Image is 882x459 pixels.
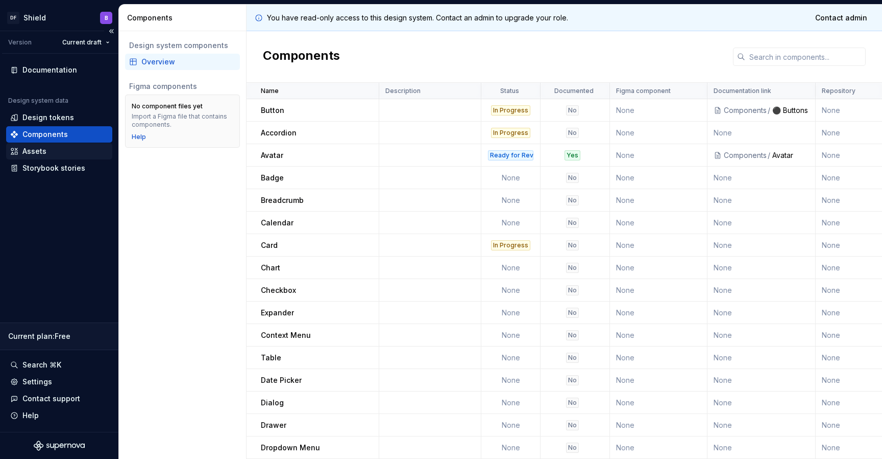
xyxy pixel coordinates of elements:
[481,279,541,302] td: None
[707,234,816,257] td: None
[481,392,541,414] td: None
[610,122,707,144] td: None
[385,87,421,95] p: Description
[772,150,809,160] div: Avatar
[261,285,296,295] p: Checkbox
[554,87,594,95] p: Documented
[8,38,32,47] div: Version
[707,167,816,189] td: None
[6,109,112,126] a: Design tokens
[263,48,340,66] h2: Components
[565,150,580,160] div: Yes
[566,195,579,205] div: No
[707,122,816,144] td: None
[22,360,61,370] div: Search ⌘K
[566,375,579,385] div: No
[261,173,284,183] p: Badge
[261,240,278,250] p: Card
[22,112,74,123] div: Design tokens
[6,357,112,373] button: Search ⌘K
[488,150,533,160] div: Ready for Review
[105,14,108,22] div: B
[261,330,311,340] p: Context Menu
[714,87,771,95] p: Documentation link
[6,391,112,407] button: Contact support
[566,173,579,183] div: No
[610,257,707,279] td: None
[6,407,112,424] button: Help
[481,414,541,437] td: None
[261,263,280,273] p: Chart
[58,35,114,50] button: Current draft
[261,195,304,205] p: Breadcrumb
[491,105,530,116] div: In Progress
[481,347,541,369] td: None
[127,13,242,23] div: Components
[6,160,112,176] a: Storybook stories
[22,377,52,387] div: Settings
[481,257,541,279] td: None
[767,105,772,116] div: /
[610,392,707,414] td: None
[566,240,579,250] div: No
[8,97,68,105] div: Design system data
[22,163,85,173] div: Storybook stories
[481,324,541,347] td: None
[566,218,579,228] div: No
[610,212,707,234] td: None
[481,437,541,459] td: None
[491,240,530,250] div: In Progress
[261,128,297,138] p: Accordion
[610,144,707,167] td: None
[481,189,541,212] td: None
[616,87,671,95] p: Figma component
[566,263,579,273] div: No
[125,54,240,70] a: Overview
[566,128,579,138] div: No
[815,13,867,23] span: Contact admin
[132,112,233,129] div: Import a Figma file that contains components.
[610,414,707,437] td: None
[707,414,816,437] td: None
[261,375,302,385] p: Date Picker
[610,167,707,189] td: None
[141,57,236,67] div: Overview
[22,394,80,404] div: Contact support
[610,369,707,392] td: None
[724,150,767,160] div: Components
[566,285,579,295] div: No
[566,330,579,340] div: No
[566,398,579,408] div: No
[62,38,102,47] span: Current draft
[261,398,284,408] p: Dialog
[481,369,541,392] td: None
[610,234,707,257] td: None
[707,392,816,414] td: None
[261,150,283,160] p: Avatar
[129,40,236,51] div: Design system components
[745,48,866,66] input: Search in components...
[724,105,767,116] div: Components
[22,146,46,156] div: Assets
[610,189,707,212] td: None
[34,441,85,451] svg: Supernova Logo
[566,443,579,453] div: No
[267,13,568,23] p: You have read-only access to this design system. Contact an admin to upgrade your role.
[481,212,541,234] td: None
[481,167,541,189] td: None
[132,133,146,141] a: Help
[2,7,116,29] button: DFShieldB
[610,324,707,347] td: None
[261,308,294,318] p: Expander
[767,150,772,160] div: /
[261,353,281,363] p: Table
[6,62,112,78] a: Documentation
[566,105,579,116] div: No
[6,143,112,159] a: Assets
[610,279,707,302] td: None
[707,257,816,279] td: None
[8,331,110,341] div: Current plan : Free
[6,126,112,143] a: Components
[23,13,46,23] div: Shield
